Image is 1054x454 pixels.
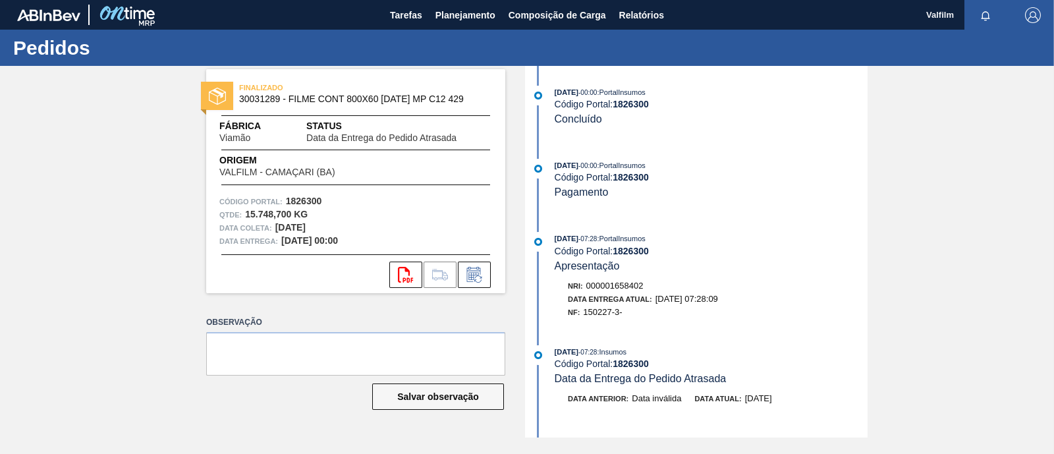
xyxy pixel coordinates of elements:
[239,94,478,104] span: 30031289 - FILME CONT 800X60 BC 473 MP C12 429
[597,235,645,242] span: : PortalInsumos
[597,161,645,169] span: : PortalInsumos
[578,162,597,169] span: - 00:00
[597,348,626,356] span: : Insumos
[578,235,597,242] span: - 07:28
[555,246,868,256] div: Código Portal:
[1025,7,1041,23] img: Logout
[613,246,649,256] strong: 1826300
[568,282,583,290] span: Nri:
[219,167,335,177] span: VALFILM - CAMAÇARI (BA)
[458,262,491,288] div: Informar alteração no pedido
[745,393,772,403] span: [DATE]
[613,358,649,369] strong: 1826300
[555,373,727,384] span: Data da Entrega do Pedido Atrasada
[17,9,80,21] img: TNhmsLtSVTkK8tSr43FrP2fwEKptu5GPRR3wAAAABJRU5ErkJggg==
[219,119,292,133] span: Fábrica
[632,393,681,403] span: Data inválida
[555,172,868,183] div: Código Portal:
[613,99,649,109] strong: 1826300
[619,7,664,23] span: Relatórios
[613,172,649,183] strong: 1826300
[219,235,278,248] span: Data entrega:
[555,88,578,96] span: [DATE]
[555,235,578,242] span: [DATE]
[534,351,542,359] img: atual
[219,133,250,143] span: Viamão
[597,88,645,96] span: : PortalInsumos
[534,165,542,173] img: atual
[555,99,868,109] div: Código Portal:
[219,195,283,208] span: Código Portal:
[555,260,620,271] span: Apresentação
[372,383,504,410] button: Salvar observação
[578,349,597,356] span: - 07:28
[219,221,272,235] span: Data coleta:
[583,307,622,317] span: 150227-3-
[534,92,542,99] img: atual
[964,6,1007,24] button: Notificações
[555,348,578,356] span: [DATE]
[568,308,580,316] span: NF:
[389,262,422,288] div: Abrir arquivo PDF
[275,222,306,233] strong: [DATE]
[555,113,602,125] span: Concluído
[568,295,652,303] span: Data Entrega Atual:
[586,281,644,291] span: 000001658402
[281,235,338,246] strong: [DATE] 00:00
[655,294,718,304] span: [DATE] 07:28:09
[219,154,372,167] span: Origem
[239,81,424,94] span: FINALIZADO
[219,208,242,221] span: Qtde :
[206,313,505,332] label: Observação
[578,89,597,96] span: - 00:00
[694,395,741,403] span: Data atual:
[534,238,542,246] img: atual
[555,161,578,169] span: [DATE]
[555,186,609,198] span: Pagamento
[568,395,628,403] span: Data anterior:
[435,7,495,23] span: Planejamento
[390,7,422,23] span: Tarefas
[555,358,868,369] div: Código Portal:
[424,262,457,288] div: Ir para Composição de Carga
[13,40,247,55] h1: Pedidos
[306,119,492,133] span: Status
[306,133,457,143] span: Data da Entrega do Pedido Atrasada
[245,209,308,219] strong: 15.748,700 KG
[286,196,322,206] strong: 1826300
[209,88,226,105] img: status
[509,7,606,23] span: Composição de Carga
